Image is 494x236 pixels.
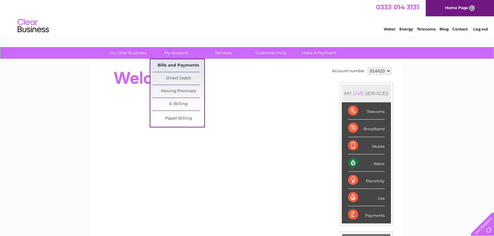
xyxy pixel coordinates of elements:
div: Telecoms [348,102,385,120]
a: My Account [150,47,202,59]
a: Log out [473,27,488,31]
div: Mobile [348,137,385,154]
a: Blog [439,27,449,31]
div: Gas [348,189,385,206]
a: Energy [399,27,413,31]
a: My Clear Business [102,47,154,59]
a: Bills and Payments [153,59,204,72]
a: Water [384,27,396,31]
div: Electricity [348,172,385,189]
a: Moving Premises [153,85,204,98]
a: Services [198,47,249,59]
div: Water [348,154,385,172]
div: Clear Business is a trading name of Verastar Limited (registered in [GEOGRAPHIC_DATA] No. 3667643... [99,3,395,30]
div: LIVE [352,90,365,96]
div: MY SERVICES [342,84,391,102]
img: logo.png [17,16,49,35]
div: Payments [348,206,385,223]
a: E-Billing [153,98,204,110]
td: Account number [330,66,366,76]
a: Paper Billing [153,112,204,125]
div: Broadband [348,120,385,137]
a: Make A Payment [293,47,345,59]
a: 0333 014 3131 [376,3,419,11]
a: Telecoms [417,27,436,31]
a: Contact [452,27,468,31]
a: Direct Debit [153,72,204,85]
a: Customer Help [245,47,297,59]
